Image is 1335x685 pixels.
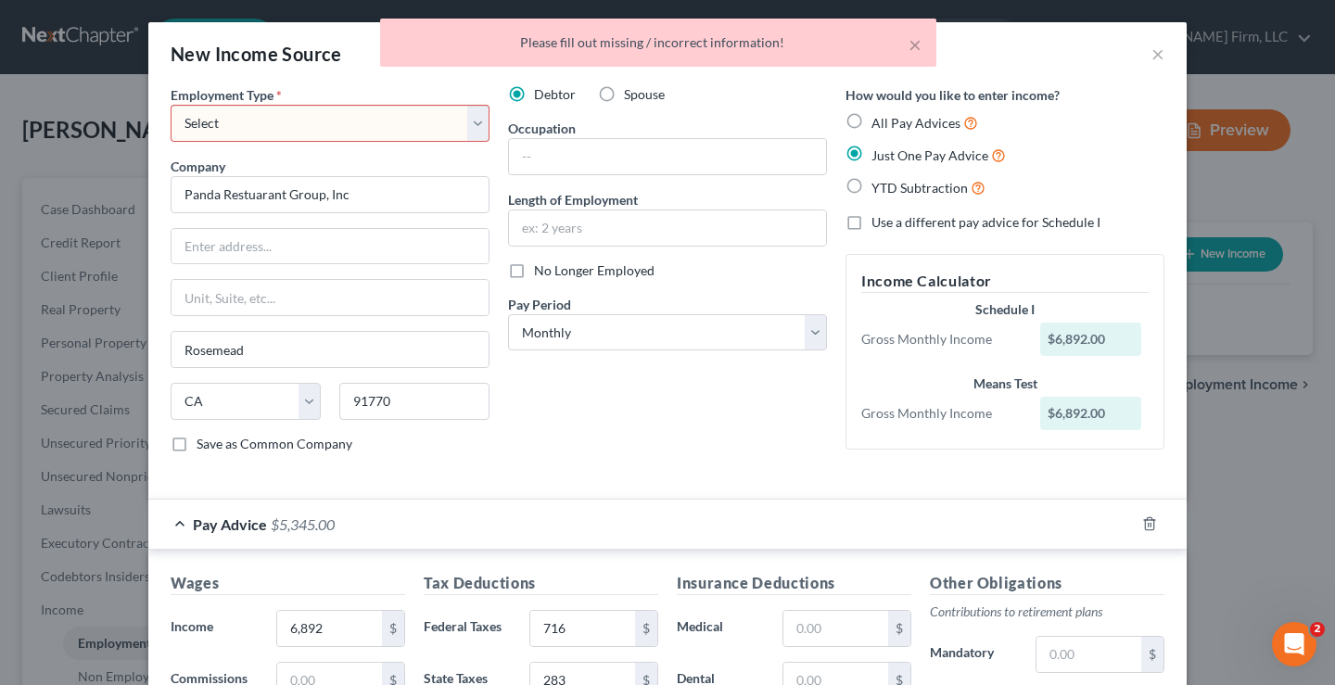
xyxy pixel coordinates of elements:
[508,119,576,138] label: Occupation
[508,297,571,312] span: Pay Period
[509,210,826,246] input: ex: 2 years
[1141,637,1163,672] div: $
[171,176,489,213] input: Search company by name...
[871,147,988,163] span: Just One Pay Advice
[909,33,922,56] button: ×
[277,611,382,646] input: 0.00
[930,572,1164,595] h5: Other Obligations
[861,270,1149,293] h5: Income Calculator
[171,87,273,103] span: Employment Type
[1036,637,1141,672] input: 0.00
[667,610,773,647] label: Medical
[508,190,638,209] label: Length of Employment
[172,332,489,367] input: Enter city...
[921,636,1026,673] label: Mandatory
[1272,622,1316,666] iframe: Intercom live chat
[783,611,888,646] input: 0.00
[1310,622,1325,637] span: 2
[861,300,1149,319] div: Schedule I
[172,229,489,264] input: Enter address...
[382,611,404,646] div: $
[534,262,655,278] span: No Longer Employed
[852,404,1031,423] div: Gross Monthly Income
[172,280,489,315] input: Unit, Suite, etc...
[197,436,352,451] span: Save as Common Company
[845,85,1060,105] label: How would you like to enter income?
[861,374,1149,393] div: Means Test
[530,611,635,646] input: 0.00
[624,86,665,102] span: Spouse
[414,610,520,647] label: Federal Taxes
[509,139,826,174] input: --
[852,330,1031,349] div: Gross Monthly Income
[424,572,658,595] h5: Tax Deductions
[871,180,968,196] span: YTD Subtraction
[1040,397,1142,430] div: $6,892.00
[635,611,657,646] div: $
[171,618,213,634] span: Income
[171,572,405,595] h5: Wages
[888,611,910,646] div: $
[193,515,267,533] span: Pay Advice
[171,159,225,174] span: Company
[1040,323,1142,356] div: $6,892.00
[871,115,960,131] span: All Pay Advices
[271,515,335,533] span: $5,345.00
[871,214,1100,230] span: Use a different pay advice for Schedule I
[534,86,576,102] span: Debtor
[677,572,911,595] h5: Insurance Deductions
[930,603,1164,621] p: Contributions to retirement plans
[339,383,489,420] input: Enter zip...
[395,33,922,52] div: Please fill out missing / incorrect information!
